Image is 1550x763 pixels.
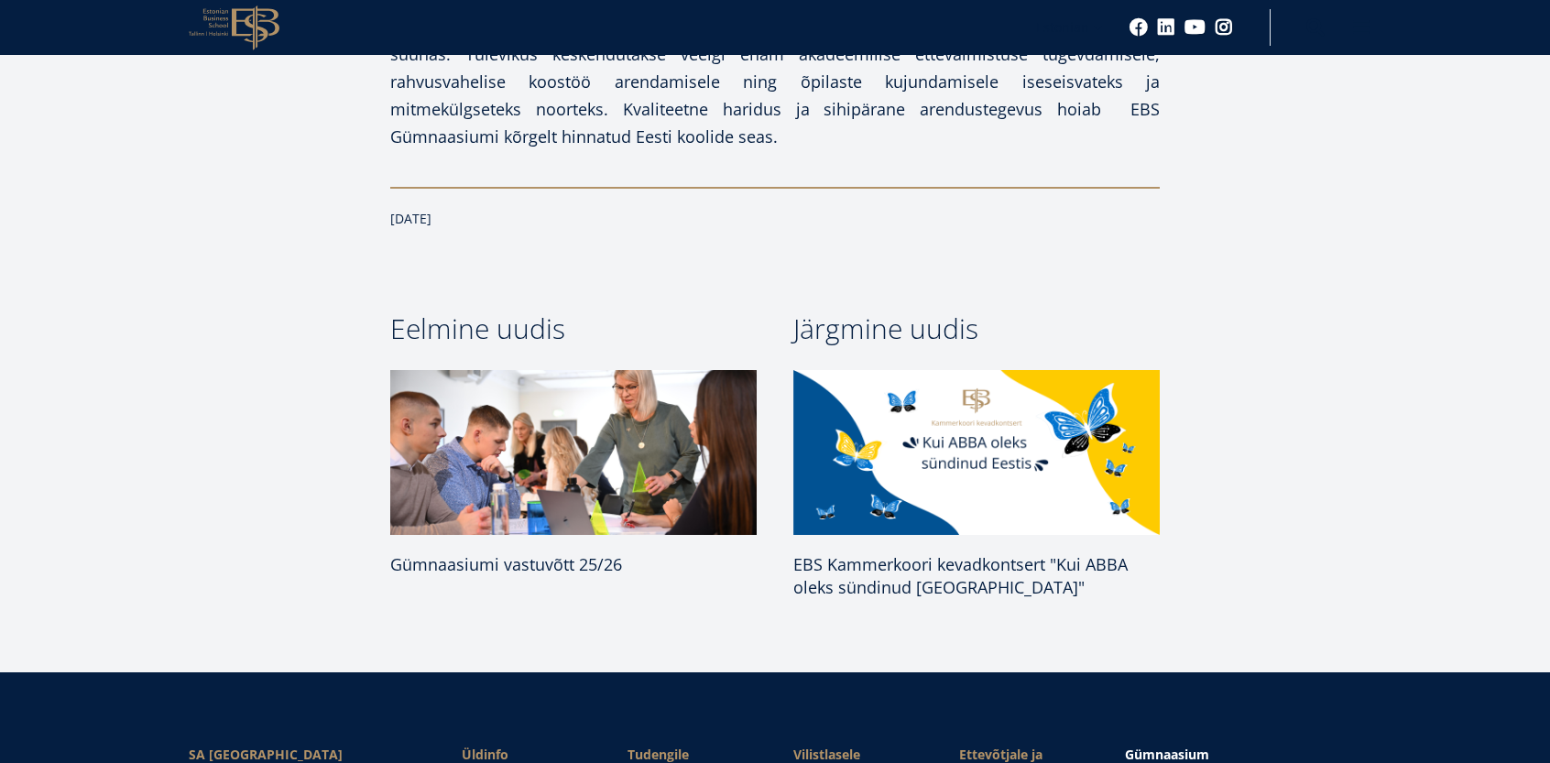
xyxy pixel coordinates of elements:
a: Facebook [1130,18,1148,37]
p: EBS Gümnaasiumi järjepidev tõus Postimehe koolide edetabelis kinnitab, et kool on liikumas õiges ... [390,13,1160,150]
img: a [390,370,757,536]
a: Youtube [1184,18,1206,37]
a: Linkedin [1157,18,1175,37]
h2: Järgmine uudis [793,306,1160,352]
h2: Eelmine uudis [390,306,757,352]
span: Gümnaasiumi vastuvõtt 25/26 [390,553,622,575]
div: [DATE] [390,205,1160,233]
a: Instagram [1215,18,1233,37]
span: Gümnaasium [1125,746,1209,763]
span: EBS Kammerkoori kevadkontsert "Kui ABBA oleks sündinud [GEOGRAPHIC_DATA]" [793,553,1128,598]
img: a [793,370,1160,536]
